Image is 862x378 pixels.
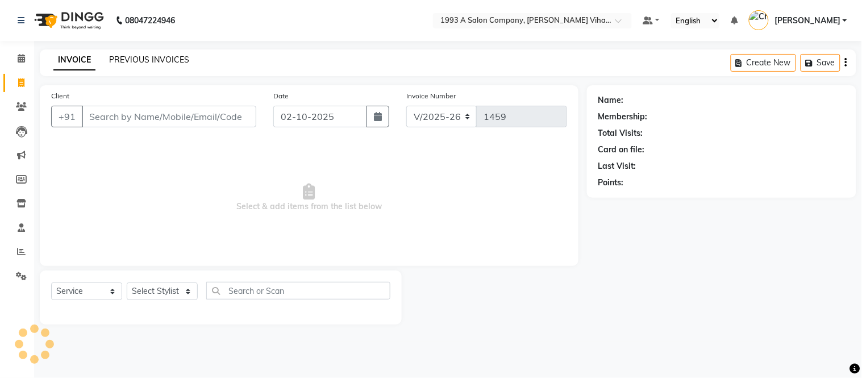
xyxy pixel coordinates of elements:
[273,91,289,101] label: Date
[598,160,636,172] div: Last Visit:
[51,106,83,127] button: +91
[598,94,624,106] div: Name:
[598,111,648,123] div: Membership:
[749,10,769,30] img: Chetan Ambekar
[598,177,624,189] div: Points:
[774,15,840,27] span: [PERSON_NAME]
[731,54,796,72] button: Create New
[125,5,175,36] b: 08047224946
[109,55,189,65] a: PREVIOUS INVOICES
[29,5,107,36] img: logo
[598,127,643,139] div: Total Visits:
[53,50,95,70] a: INVOICE
[51,91,69,101] label: Client
[598,144,645,156] div: Card on file:
[82,106,256,127] input: Search by Name/Mobile/Email/Code
[801,54,840,72] button: Save
[51,141,567,255] span: Select & add items from the list below
[406,91,456,101] label: Invoice Number
[206,282,390,300] input: Search or Scan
